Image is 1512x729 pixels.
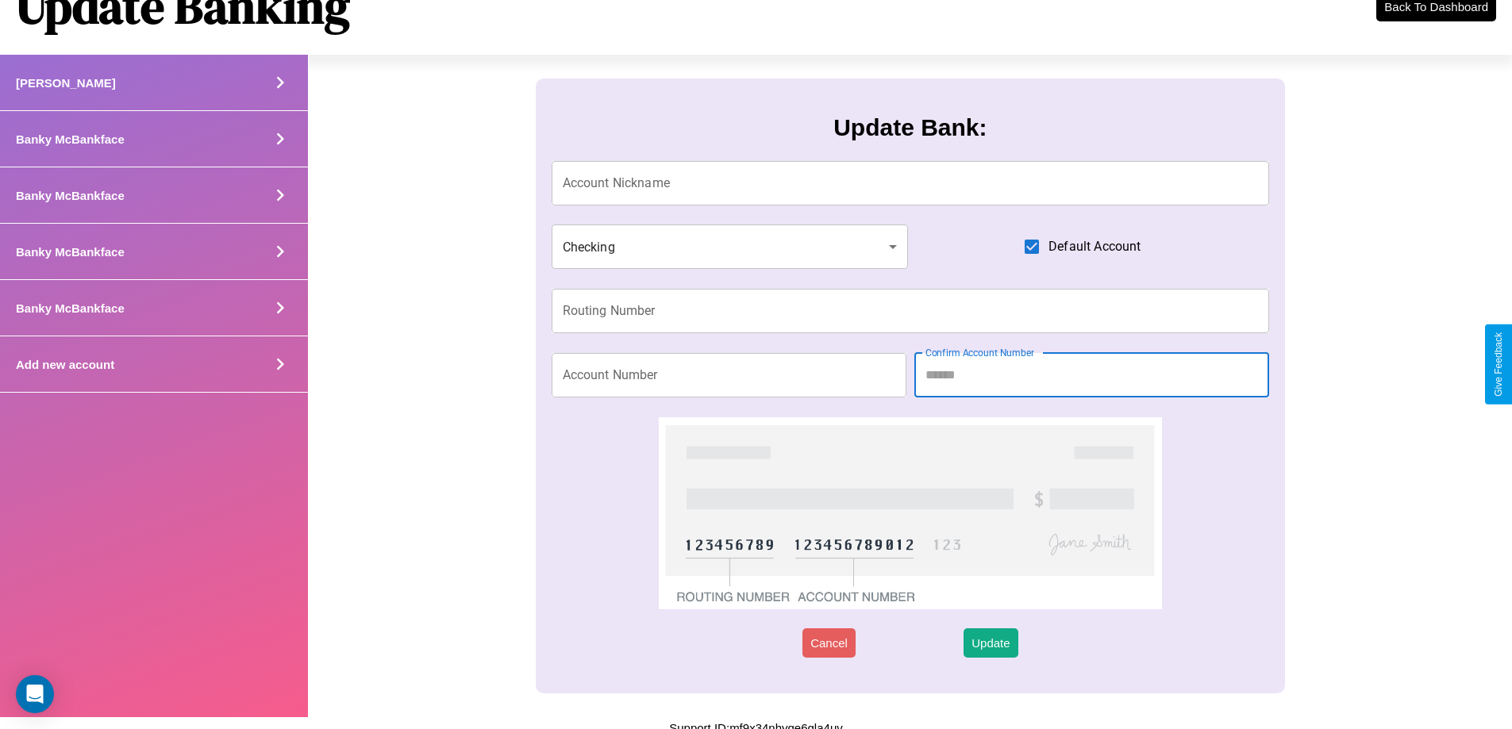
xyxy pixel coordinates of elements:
[964,628,1018,658] button: Update
[16,245,125,259] h4: Banky McBankface
[16,76,116,90] h4: [PERSON_NAME]
[16,301,125,315] h4: Banky McBankface
[802,628,856,658] button: Cancel
[16,132,125,146] h4: Banky McBankface
[659,417,1161,609] img: check
[833,114,987,141] h3: Update Bank:
[16,675,54,713] div: Open Intercom Messenger
[552,224,909,269] div: Checking
[16,358,114,371] h4: Add new account
[1493,332,1504,397] div: Give Feedback
[1048,237,1141,256] span: Default Account
[16,189,125,202] h4: Banky McBankface
[925,346,1034,359] label: Confirm Account Number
